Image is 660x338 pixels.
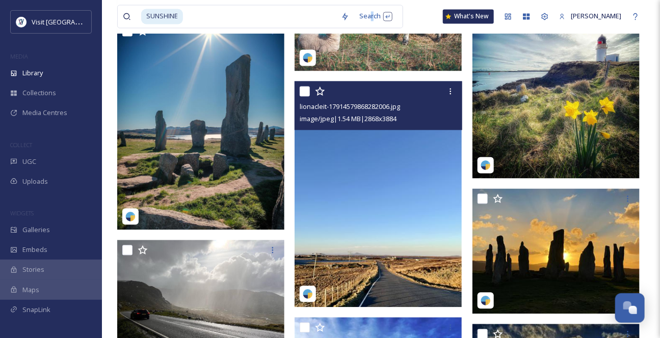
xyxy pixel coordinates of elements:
[354,7,398,26] div: Search
[22,157,36,166] span: UGC
[303,289,313,299] img: snapsea-logo.png
[10,52,28,60] span: MEDIA
[481,296,491,306] img: snapsea-logo.png
[22,305,50,315] span: SnapLink
[141,9,183,24] span: SUNSHINE
[615,293,645,323] button: Open Chat
[32,17,111,26] span: Visit [GEOGRAPHIC_DATA]
[22,108,67,118] span: Media Centres
[125,212,136,222] img: snapsea-logo.png
[571,12,621,21] span: [PERSON_NAME]
[300,115,397,124] span: image/jpeg | 1.54 MB | 2868 x 3884
[295,81,462,308] img: lionacleit-17914579868282006.jpg
[303,53,313,63] img: snapsea-logo.png
[10,209,34,217] span: WIDGETS
[117,21,284,230] img: hedleywright_nature-18061502377385969.jpg
[481,160,491,171] img: snapsea-logo.png
[554,7,626,26] a: [PERSON_NAME]
[472,189,640,314] img: jamie___t-17954611390666285.jpg
[22,245,47,255] span: Embeds
[22,265,44,274] span: Stories
[443,10,494,24] a: What's New
[16,17,27,27] img: Untitled%20design%20%2897%29.png
[22,225,50,235] span: Galleries
[10,141,32,149] span: COLLECT
[300,102,400,111] span: lionacleit-17914579868282006.jpg
[22,68,43,78] span: Library
[22,285,39,295] span: Maps
[22,177,48,186] span: Uploads
[22,88,56,98] span: Collections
